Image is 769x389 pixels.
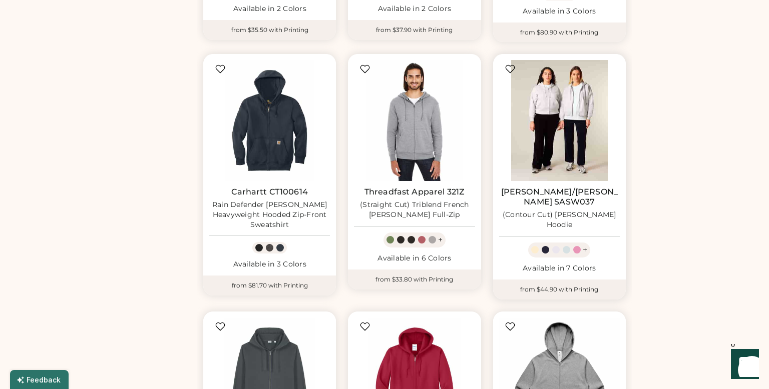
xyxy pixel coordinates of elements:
div: from $80.90 with Printing [493,22,626,42]
a: [PERSON_NAME]/[PERSON_NAME] SASW037 [499,187,620,207]
div: Rain Defender [PERSON_NAME] Heavyweight Hooded Zip-Front Sweatshirt [209,200,330,230]
div: from $44.90 with Printing [493,279,626,299]
div: from $33.80 with Printing [348,269,481,289]
iframe: Front Chat [721,344,764,387]
div: (Contour Cut) [PERSON_NAME] Hoodie [499,210,620,230]
div: Available in 3 Colors [209,259,330,269]
div: Available in 7 Colors [499,263,620,273]
div: Available in 3 Colors [499,6,620,16]
img: Stanley/Stella SASW037 (Contour Cut) Stella Ida Zipper Hoodie [499,60,620,180]
a: Carhartt CT100614 [231,187,308,197]
div: from $35.50 with Printing [203,20,336,40]
div: + [438,234,443,245]
div: (Straight Cut) Triblend French [PERSON_NAME] Full-Zip [354,200,475,220]
img: Carhartt CT100614 Rain Defender Paxton Heavyweight Hooded Zip-Front Sweatshirt [209,60,330,180]
div: from $37.90 with Printing [348,20,481,40]
div: Available in 2 Colors [209,4,330,14]
div: Available in 2 Colors [354,4,475,14]
div: + [583,244,587,255]
img: Threadfast Apparel 321Z (Straight Cut) Triblend French Terry Full-Zip [354,60,475,180]
div: Available in 6 Colors [354,253,475,263]
a: Threadfast Apparel 321Z [364,187,465,197]
div: from $81.70 with Printing [203,275,336,295]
